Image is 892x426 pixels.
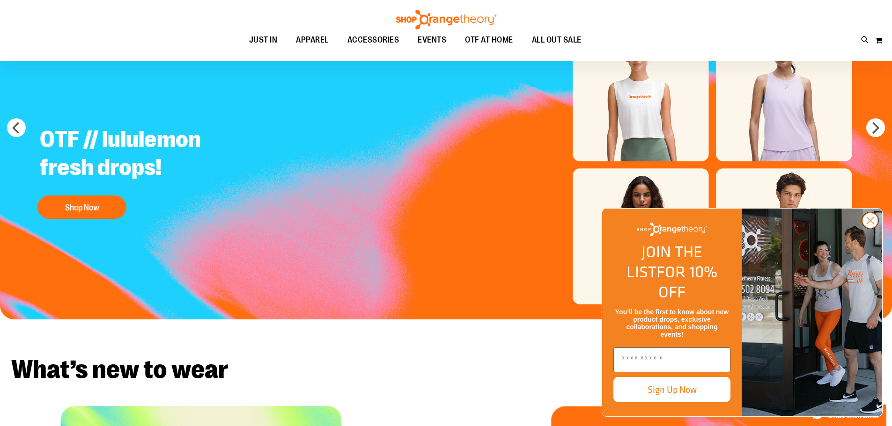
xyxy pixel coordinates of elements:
[742,209,882,416] img: Shop Orangtheory
[33,118,265,224] a: OTF // lululemon fresh drops! Shop Now
[613,347,730,372] input: Enter email
[532,29,582,51] span: ALL OUT SALE
[418,29,446,51] span: EVENTS
[7,118,26,137] button: prev
[862,212,879,229] button: Close dialog
[296,29,329,51] span: APPAREL
[465,29,513,51] span: OTF AT HOME
[656,260,717,303] span: FOR 10% OFF
[33,118,265,191] h2: OTF // lululemon fresh drops!
[613,377,730,402] button: Sign Up Now
[37,195,126,219] button: Shop Now
[592,199,892,426] div: FLYOUT Form
[395,10,498,29] img: Shop Orangetheory
[637,223,707,236] img: Shop Orangetheory
[249,29,278,51] span: JUST IN
[866,118,885,137] button: next
[627,240,702,283] span: JOIN THE LIST
[11,357,881,383] h2: What’s new to wear
[615,308,729,338] span: You’ll be the first to know about new product drops, exclusive collaborations, and shopping events!
[347,29,399,51] span: ACCESSORIES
